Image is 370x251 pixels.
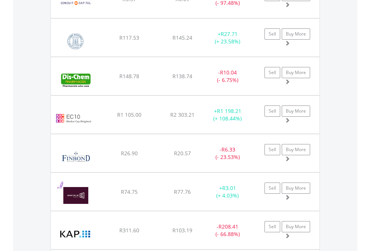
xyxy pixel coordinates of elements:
[282,221,310,232] a: Buy More
[119,34,139,41] span: R117.53
[204,69,251,84] div: - (- 6.75%)
[264,105,280,117] a: Sell
[222,184,236,192] span: R3.01
[221,30,238,37] span: R27.71
[204,184,251,199] div: + (+ 4.03%)
[117,111,141,118] span: R1 105.00
[119,73,139,80] span: R148.78
[174,150,191,157] span: R20.57
[121,150,138,157] span: R26.90
[282,67,310,78] a: Buy More
[170,111,195,118] span: R2 303.21
[55,67,97,93] img: EQU.ZA.DCP.png
[172,227,192,234] span: R103.19
[119,227,139,234] span: R311.60
[55,221,97,247] img: EQU.ZA.KAP.png
[264,67,280,78] a: Sell
[220,69,237,76] span: R10.04
[282,183,310,194] a: Buy More
[282,144,310,155] a: Buy More
[282,28,310,40] a: Buy More
[204,107,251,122] div: + (+ 108.44%)
[121,188,138,195] span: R74.75
[221,146,235,153] span: R6.33
[264,28,280,40] a: Sell
[55,182,97,209] img: EQU.ZA.GRT.png
[264,221,280,232] a: Sell
[264,144,280,155] a: Sell
[282,105,310,117] a: Buy More
[264,183,280,194] a: Sell
[204,146,251,161] div: - (- 23.53%)
[204,30,251,45] div: + (+ 23.58%)
[172,34,192,41] span: R145.24
[55,28,97,55] img: EQU.ZA.COH.png
[204,223,251,238] div: - (- 66.88%)
[217,107,241,114] span: R1 198.21
[172,73,192,80] span: R138.74
[55,144,97,170] img: EQU.ZA.FGL.png
[55,105,92,132] img: EC10.EC.EC10.png
[174,188,191,195] span: R77.76
[218,223,238,230] span: R208.41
